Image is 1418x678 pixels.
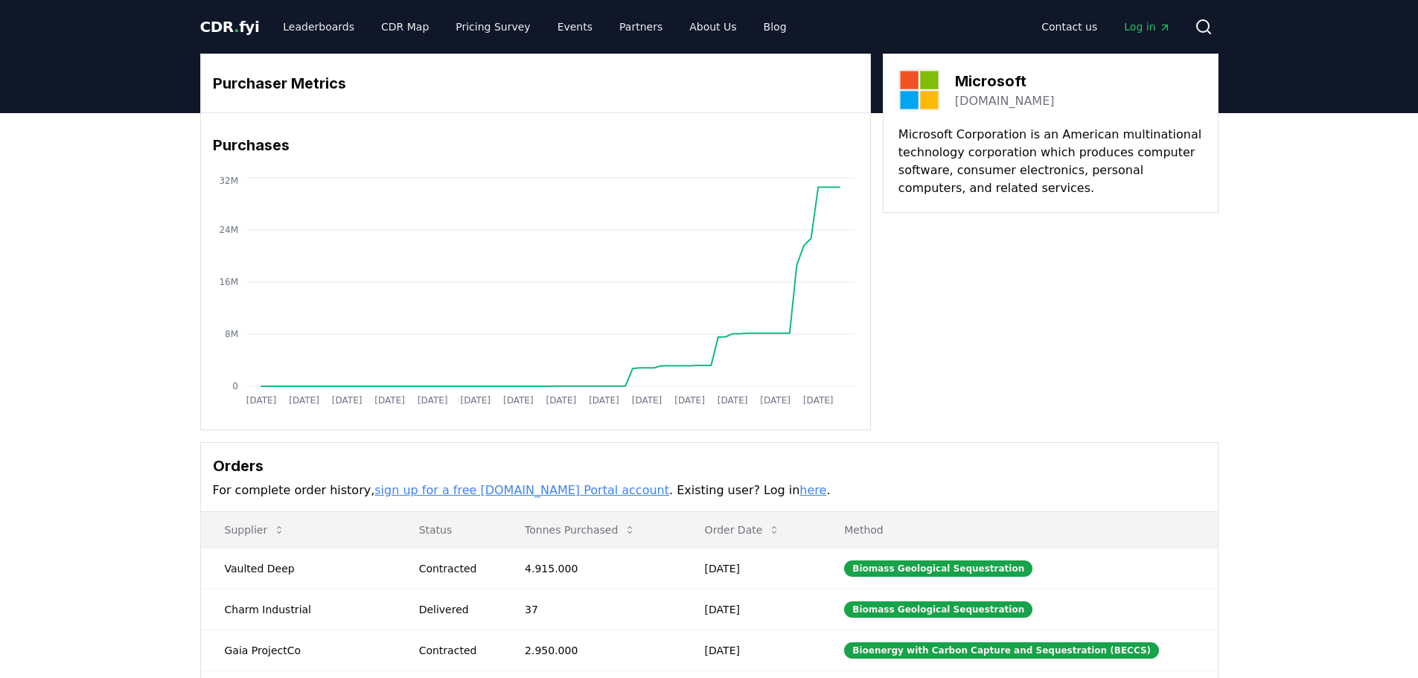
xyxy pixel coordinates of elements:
tspan: 24M [219,225,238,235]
p: Method [832,522,1205,537]
tspan: 0 [232,381,238,391]
a: [DOMAIN_NAME] [955,92,1055,110]
a: Log in [1112,13,1182,40]
div: Delivered [419,602,489,617]
a: here [799,483,826,497]
h3: Orders [213,455,1206,477]
button: Supplier [213,515,298,545]
a: Pricing Survey [444,13,542,40]
nav: Main [1029,13,1182,40]
a: CDR Map [369,13,441,40]
div: Contracted [419,643,489,658]
tspan: 32M [219,176,238,186]
td: 4.915.000 [501,548,681,589]
div: Contracted [419,561,489,576]
td: Vaulted Deep [201,548,395,589]
td: Gaia ProjectCo [201,630,395,671]
a: About Us [677,13,748,40]
button: Order Date [693,515,793,545]
tspan: [DATE] [717,395,747,406]
a: sign up for a free [DOMAIN_NAME] Portal account [374,483,669,497]
tspan: [DATE] [760,395,791,406]
tspan: 16M [219,277,238,287]
span: Log in [1124,19,1170,34]
tspan: [DATE] [460,395,491,406]
td: [DATE] [681,589,821,630]
div: Biomass Geological Sequestration [844,560,1032,577]
a: CDR.fyi [200,16,260,37]
h3: Purchaser Metrics [213,72,858,95]
h3: Purchases [213,134,858,156]
img: Microsoft-logo [898,69,940,111]
td: 37 [501,589,681,630]
tspan: 8M [225,329,238,339]
p: Microsoft Corporation is an American multinational technology corporation which produces computer... [898,126,1203,197]
tspan: [DATE] [802,395,833,406]
div: Biomass Geological Sequestration [844,601,1032,618]
button: Tonnes Purchased [513,515,648,545]
tspan: [DATE] [331,395,362,406]
tspan: [DATE] [503,395,534,406]
p: For complete order history, . Existing user? Log in . [213,482,1206,499]
tspan: [DATE] [674,395,705,406]
nav: Main [271,13,798,40]
a: Events [546,13,604,40]
tspan: [DATE] [589,395,619,406]
h3: Microsoft [955,70,1055,92]
td: 2.950.000 [501,630,681,671]
td: [DATE] [681,548,821,589]
tspan: [DATE] [417,395,447,406]
tspan: [DATE] [246,395,276,406]
tspan: [DATE] [631,395,662,406]
td: [DATE] [681,630,821,671]
a: Blog [752,13,799,40]
tspan: [DATE] [289,395,319,406]
a: Partners [607,13,674,40]
p: Status [407,522,489,537]
a: Leaderboards [271,13,366,40]
td: Charm Industrial [201,589,395,630]
span: . [234,18,239,36]
a: Contact us [1029,13,1109,40]
tspan: [DATE] [546,395,576,406]
span: CDR fyi [200,18,260,36]
div: Bioenergy with Carbon Capture and Sequestration (BECCS) [844,642,1159,659]
tspan: [DATE] [374,395,405,406]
